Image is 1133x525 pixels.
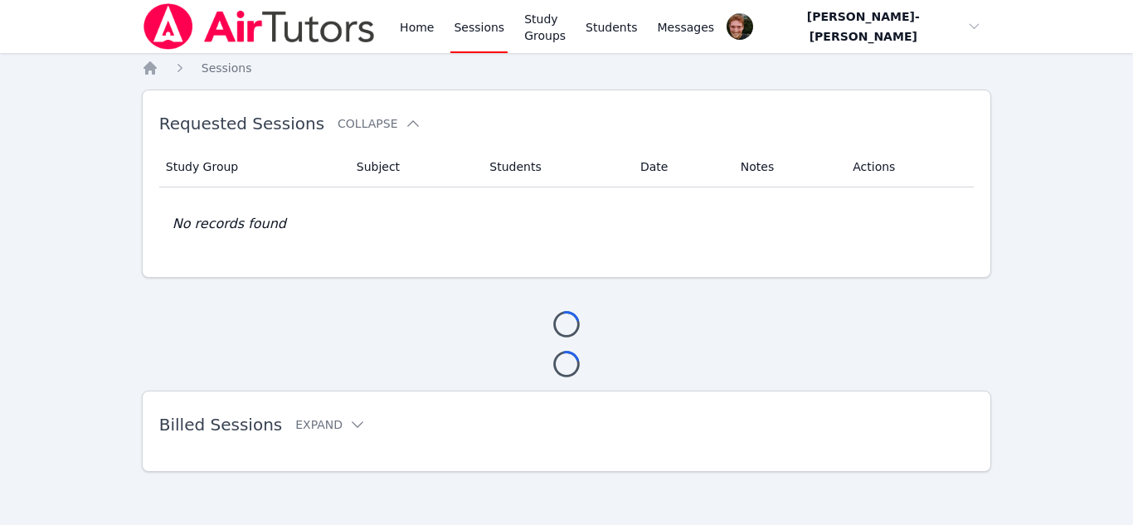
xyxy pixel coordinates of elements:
[295,416,366,433] button: Expand
[202,61,252,75] span: Sessions
[159,114,324,134] span: Requested Sessions
[658,19,715,36] span: Messages
[202,60,252,76] a: Sessions
[159,187,975,260] td: No records found
[159,147,347,187] th: Study Group
[731,147,843,187] th: Notes
[630,147,731,187] th: Date
[338,115,421,132] button: Collapse
[347,147,480,187] th: Subject
[479,147,630,187] th: Students
[843,147,974,187] th: Actions
[159,415,282,435] span: Billed Sessions
[142,60,992,76] nav: Breadcrumb
[142,3,377,50] img: Air Tutors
